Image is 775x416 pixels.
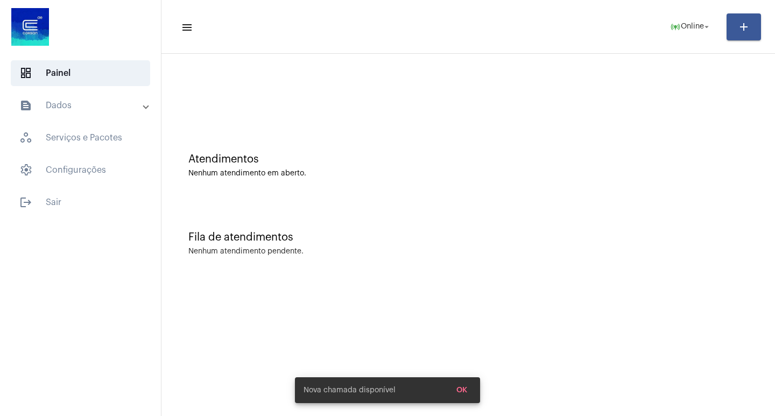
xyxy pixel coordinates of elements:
[6,93,161,118] mat-expansion-panel-header: sidenav iconDados
[19,164,32,177] span: sidenav icon
[11,125,150,151] span: Serviços e Pacotes
[670,22,681,32] mat-icon: online_prediction
[188,231,748,243] div: Fila de atendimentos
[19,196,32,209] mat-icon: sidenav icon
[19,67,32,80] span: sidenav icon
[448,380,476,400] button: OK
[188,153,748,165] div: Atendimentos
[737,20,750,33] mat-icon: add
[11,157,150,183] span: Configurações
[702,22,711,32] mat-icon: arrow_drop_down
[188,170,748,178] div: Nenhum atendimento em aberto.
[11,189,150,215] span: Sair
[456,386,467,394] span: OK
[11,60,150,86] span: Painel
[664,16,718,38] button: Online
[304,385,396,396] span: Nova chamada disponível
[19,131,32,144] span: sidenav icon
[181,21,192,34] mat-icon: sidenav icon
[19,99,144,112] mat-panel-title: Dados
[188,248,304,256] div: Nenhum atendimento pendente.
[681,23,704,31] span: Online
[9,5,52,48] img: d4669ae0-8c07-2337-4f67-34b0df7f5ae4.jpeg
[19,99,32,112] mat-icon: sidenav icon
